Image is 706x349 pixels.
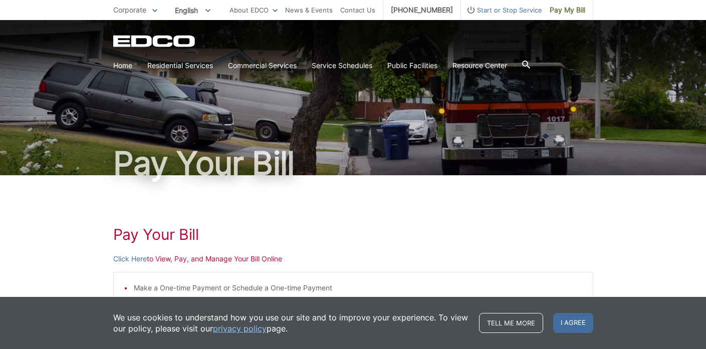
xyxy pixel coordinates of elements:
li: Make a One-time Payment or Schedule a One-time Payment [134,282,583,293]
span: English [167,2,218,19]
span: Corporate [113,6,146,14]
a: Contact Us [340,5,375,16]
a: Service Schedules [312,60,372,71]
a: Residential Services [147,60,213,71]
span: Pay My Bill [550,5,585,16]
a: Resource Center [452,60,507,71]
a: Public Facilities [387,60,437,71]
a: Click Here [113,253,147,264]
a: EDCD logo. Return to the homepage. [113,35,196,47]
span: I agree [553,313,593,333]
a: Tell me more [479,313,543,333]
a: Home [113,60,132,71]
a: privacy policy [213,323,267,334]
a: News & Events [285,5,333,16]
a: About EDCO [229,5,278,16]
p: to View, Pay, and Manage Your Bill Online [113,253,593,264]
h1: Pay Your Bill [113,147,593,179]
a: Commercial Services [228,60,297,71]
p: We use cookies to understand how you use our site and to improve your experience. To view our pol... [113,312,469,334]
h1: Pay Your Bill [113,225,593,243]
